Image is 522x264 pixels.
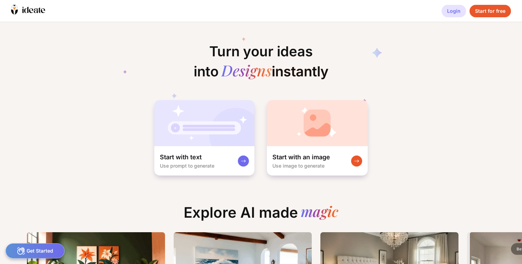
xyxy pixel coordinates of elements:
[178,204,344,227] div: Explore AI made
[272,153,330,161] div: Start with an image
[272,163,325,169] div: Use image to generate
[6,243,65,258] div: Get Started
[154,100,254,146] img: startWithTextCardBg.jpg
[470,5,511,17] div: Start for free
[160,153,202,161] div: Start with text
[442,5,466,17] div: Login
[160,163,214,169] div: Use prompt to generate
[267,100,368,146] img: startWithImageCardBg.jpg
[301,204,338,221] div: magic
